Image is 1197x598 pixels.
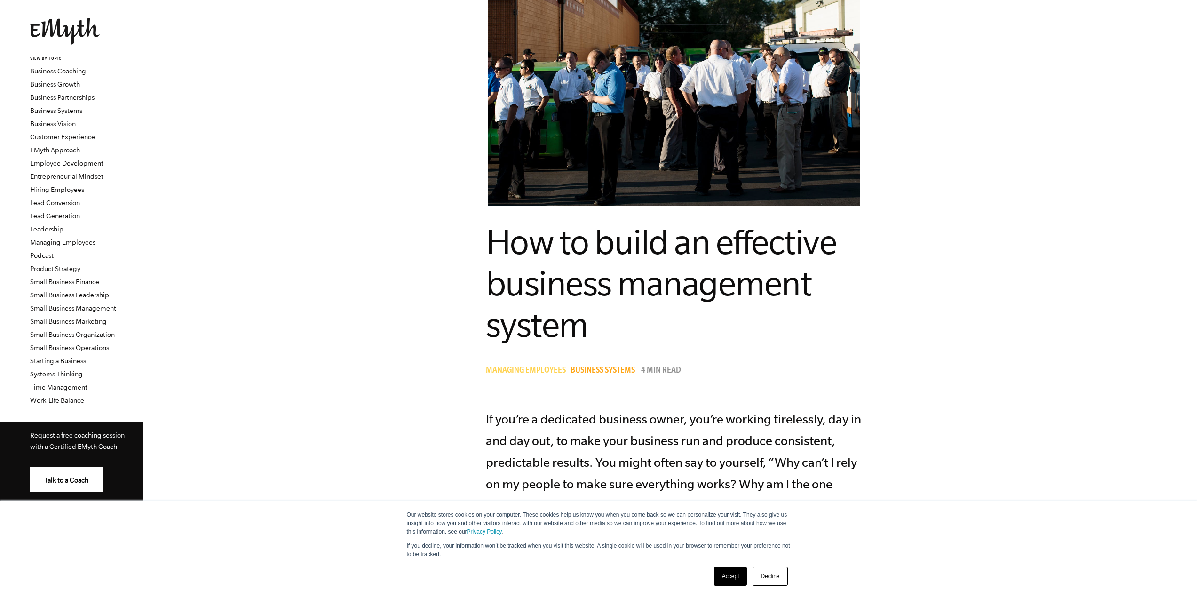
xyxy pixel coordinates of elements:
[30,252,54,259] a: Podcast
[714,567,747,586] a: Accept
[30,120,76,128] a: Business Vision
[30,239,95,246] a: Managing Employees
[30,56,143,62] h6: VIEW BY TOPIC
[30,107,82,114] a: Business Systems
[30,67,86,75] a: Business Coaching
[30,304,116,312] a: Small Business Management
[30,199,80,207] a: Lead Conversion
[30,370,83,378] a: Systems Thinking
[641,367,681,376] p: 4 min read
[30,159,103,167] a: Employee Development
[30,357,86,365] a: Starting a Business
[467,528,502,535] a: Privacy Policy
[30,318,107,325] a: Small Business Marketing
[30,173,103,180] a: Entrepreneurial Mindset
[30,291,109,299] a: Small Business Leadership
[30,186,84,193] a: Hiring Employees
[30,397,84,404] a: Work-Life Balance
[753,567,787,586] a: Decline
[30,278,99,286] a: Small Business Finance
[486,223,837,344] span: How to build an effective business management system
[30,467,103,492] a: Talk to a Coach
[30,265,80,272] a: Product Strategy
[407,542,791,558] p: If you decline, your information won’t be tracked when you visit this website. A single cookie wi...
[30,133,95,141] a: Customer Experience
[571,367,640,376] a: Business Systems
[30,331,115,338] a: Small Business Organization
[30,80,80,88] a: Business Growth
[30,94,95,101] a: Business Partnerships
[571,367,635,376] span: Business Systems
[30,212,80,220] a: Lead Generation
[30,383,87,391] a: Time Management
[30,344,109,351] a: Small Business Operations
[30,430,128,452] p: Request a free coaching session with a Certified EMyth Coach
[486,367,566,376] span: Managing Employees
[30,146,80,154] a: EMyth Approach
[45,477,88,484] span: Talk to a Coach
[30,18,100,45] img: EMyth
[407,510,791,536] p: Our website stores cookies on your computer. These cookies help us know you when you come back so...
[486,367,571,376] a: Managing Employees
[30,225,63,233] a: Leadership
